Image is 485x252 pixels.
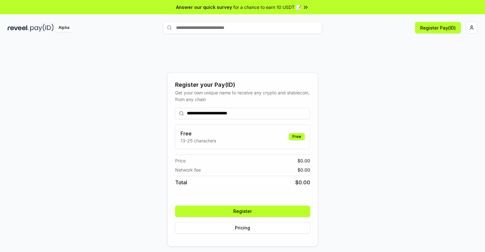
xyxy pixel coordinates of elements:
[175,89,310,103] div: Get your own unique name to receive any crypto and stablecoin, from any chain
[30,24,54,32] img: pay_id
[175,206,310,217] button: Register
[181,130,216,137] h3: Free
[233,4,301,10] span: for a chance to earn 10 USDT 📝
[175,222,310,234] button: Pricing
[297,167,310,173] span: $ 0.00
[175,80,310,89] div: Register your Pay(ID)
[181,137,216,144] p: 13-25 characters
[297,157,310,164] span: $ 0.00
[175,157,186,164] span: Price
[289,133,305,140] div: Free
[175,179,187,186] span: Total
[295,179,310,186] span: $ 0.00
[175,167,201,173] span: Network fee
[176,4,232,10] span: Answer our quick survey
[8,24,29,32] img: reveel_dark
[415,22,461,33] button: Register Pay(ID)
[55,24,73,32] div: Alpha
